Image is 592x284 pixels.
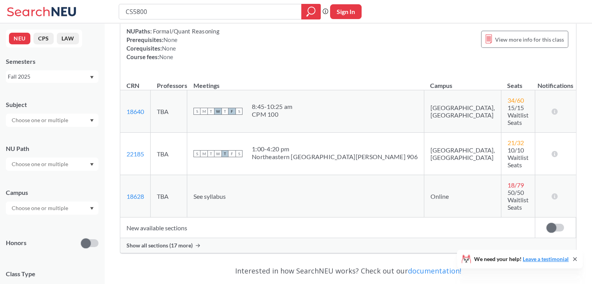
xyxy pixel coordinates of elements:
[207,108,214,115] span: T
[523,256,569,262] a: Leave a testimonial
[6,202,98,215] div: Dropdown arrow
[187,74,424,90] th: Meetings
[152,28,220,35] span: Formal/Quant Reasoning
[252,145,418,153] div: 1:00 - 4:20 pm
[214,150,221,157] span: W
[6,270,98,278] span: Class Type
[125,5,296,18] input: Class, professor, course number, "phrase"
[163,36,177,43] span: None
[159,53,173,60] span: None
[8,116,73,125] input: Choose one or multiple
[228,108,235,115] span: F
[301,4,321,19] div: magnifying glass
[235,150,242,157] span: S
[151,90,187,133] td: TBA
[508,96,524,104] span: 34 / 60
[90,207,94,210] svg: Dropdown arrow
[6,144,98,153] div: NU Path
[126,242,193,249] span: Show all sections (17 more)
[306,6,316,17] svg: magnifying glass
[6,100,98,109] div: Subject
[501,74,535,90] th: Seats
[424,74,501,90] th: Campus
[424,175,501,217] td: Online
[126,193,144,200] a: 18628
[235,108,242,115] span: S
[6,70,98,83] div: Fall 2025Dropdown arrow
[200,108,207,115] span: M
[408,266,461,275] a: documentation!
[474,256,569,262] span: We need your help!
[252,110,292,118] div: CPM 100
[126,108,144,115] a: 18640
[8,203,73,213] input: Choose one or multiple
[424,133,501,175] td: [GEOGRAPHIC_DATA], [GEOGRAPHIC_DATA]
[6,188,98,197] div: Campus
[162,45,176,52] span: None
[330,4,362,19] button: Sign In
[214,108,221,115] span: W
[126,27,220,61] div: NUPaths: Prerequisites: Corequisites: Course fees:
[221,108,228,115] span: T
[8,160,73,169] input: Choose one or multiple
[221,150,228,157] span: T
[120,238,576,253] div: Show all sections (17 more)
[126,81,139,90] div: CRN
[90,76,94,79] svg: Dropdown arrow
[508,139,524,146] span: 21 / 32
[8,72,89,81] div: Fall 2025
[252,103,292,110] div: 8:45 - 10:25 am
[6,158,98,171] div: Dropdown arrow
[193,108,200,115] span: S
[200,150,207,157] span: M
[90,163,94,166] svg: Dropdown arrow
[508,146,529,168] span: 10/10 Waitlist Seats
[33,33,54,44] button: CPS
[151,175,187,217] td: TBA
[495,35,564,44] span: View more info for this class
[193,150,200,157] span: S
[151,133,187,175] td: TBA
[252,153,418,161] div: Northeastern [GEOGRAPHIC_DATA][PERSON_NAME] 906
[6,114,98,127] div: Dropdown arrow
[6,57,98,66] div: Semesters
[193,193,226,200] span: See syllabus
[207,150,214,157] span: T
[126,150,144,158] a: 22185
[228,150,235,157] span: F
[535,74,576,90] th: Notifications
[151,74,187,90] th: Professors
[57,33,79,44] button: LAW
[508,181,524,189] span: 18 / 79
[508,189,529,211] span: 50/50 Waitlist Seats
[9,33,30,44] button: NEU
[508,104,529,126] span: 15/15 Waitlist Seats
[6,238,26,247] p: Honors
[120,217,535,238] td: New available sections
[120,259,576,282] div: Interested in how SearchNEU works? Check out our
[90,119,94,122] svg: Dropdown arrow
[424,90,501,133] td: [GEOGRAPHIC_DATA], [GEOGRAPHIC_DATA]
